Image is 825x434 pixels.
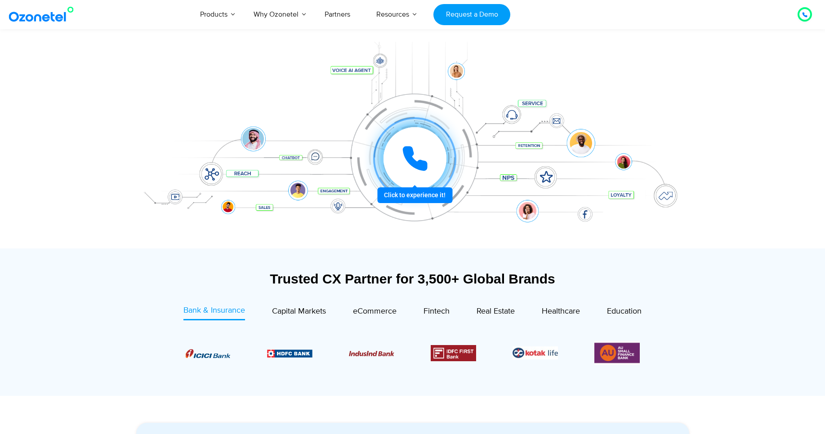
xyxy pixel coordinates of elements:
span: Real Estate [477,306,515,316]
img: Picture9.png [267,350,312,357]
div: Trusted CX Partner for 3,500+ Global Brands [136,271,689,287]
a: Fintech [424,305,450,320]
img: Picture10.png [349,351,394,356]
a: Request a Demo [433,4,510,25]
span: Fintech [424,306,450,316]
div: Image Carousel [186,341,640,365]
a: Bank & Insurance [183,305,245,320]
a: Capital Markets [272,305,326,320]
a: Education [607,305,642,320]
img: Picture12.png [431,345,476,361]
span: Healthcare [542,306,580,316]
img: Picture8.png [185,349,231,358]
span: Bank & Insurance [183,306,245,315]
a: eCommerce [353,305,397,320]
span: Education [607,306,642,316]
div: 6 / 6 [594,341,640,365]
span: Capital Markets [272,306,326,316]
img: Picture26.jpg [513,346,558,359]
div: 4 / 6 [431,345,476,361]
a: Real Estate [477,305,515,320]
div: 1 / 6 [185,348,231,359]
div: 2 / 6 [267,348,312,359]
div: 3 / 6 [349,348,394,359]
a: Healthcare [542,305,580,320]
div: 5 / 6 [513,346,558,359]
span: eCommerce [353,306,397,316]
img: Picture13.png [594,341,640,365]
